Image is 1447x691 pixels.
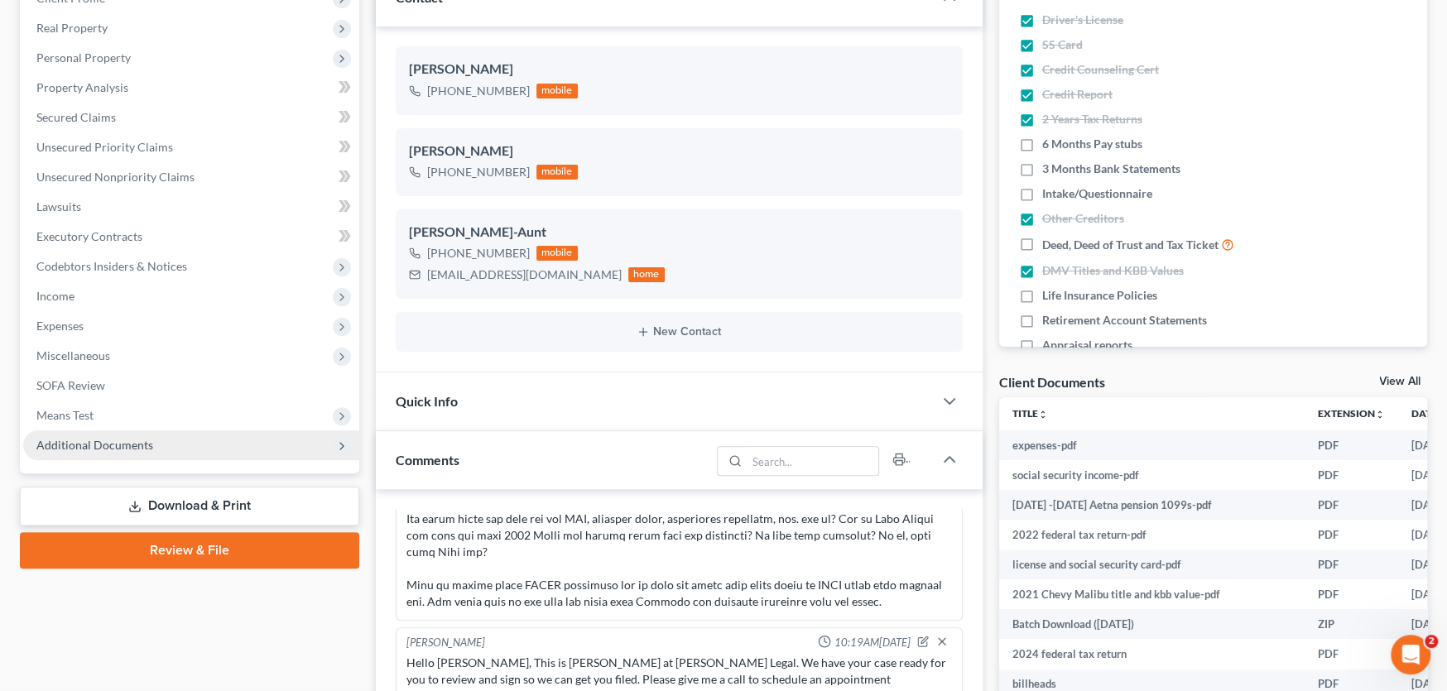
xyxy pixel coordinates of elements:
[20,532,359,569] a: Review & File
[999,430,1305,460] td: expenses-pdf
[36,199,81,214] span: Lawsuits
[834,635,911,650] span: 10:19AM[DATE]
[1305,430,1398,460] td: PDF
[1305,520,1398,549] td: PDF
[1042,136,1142,152] span: 6 Months Pay stubs
[36,229,142,243] span: Executory Contracts
[23,371,359,401] a: SOFA Review
[536,84,578,98] div: mobile
[628,267,665,282] div: home
[999,520,1305,549] td: 2022 federal tax return-pdf
[23,162,359,192] a: Unsecured Nonpriority Claims
[36,259,187,273] span: Codebtors Insiders & Notices
[999,460,1305,490] td: social security income-pdf
[999,579,1305,609] td: 2021 Chevy Malibu title and kbb value-pdf
[427,83,530,99] div: [PHONE_NUMBER]
[36,170,195,184] span: Unsecured Nonpriority Claims
[999,490,1305,520] td: [DATE] -[DATE] Aetna pension 1099s-pdf
[36,408,94,422] span: Means Test
[396,393,458,409] span: Quick Info
[1042,161,1180,177] span: 3 Months Bank Statements
[1305,490,1398,520] td: PDF
[427,245,530,262] div: [PHONE_NUMBER]
[23,132,359,162] a: Unsecured Priority Claims
[1305,549,1398,579] td: PDF
[36,140,173,154] span: Unsecured Priority Claims
[1391,635,1430,674] iframe: Intercom live chat
[1305,460,1398,490] td: PDF
[1042,86,1113,103] span: Credit Report
[999,639,1305,669] td: 2024 federal tax return
[36,110,116,124] span: Secured Claims
[409,142,949,161] div: [PERSON_NAME]
[1305,609,1398,639] td: ZIP
[36,80,128,94] span: Property Analysis
[1042,185,1152,202] span: Intake/Questionnaire
[23,222,359,252] a: Executory Contracts
[747,447,878,475] input: Search...
[1425,635,1438,648] span: 2
[999,373,1105,391] div: Client Documents
[1042,61,1159,78] span: Credit Counseling Cert
[36,378,105,392] span: SOFA Review
[36,319,84,333] span: Expenses
[36,21,108,35] span: Real Property
[1042,237,1219,253] span: Deed, Deed of Trust and Tax Ticket
[396,452,459,468] span: Comments
[1042,312,1207,329] span: Retirement Account Statements
[406,635,485,651] div: [PERSON_NAME]
[23,103,359,132] a: Secured Claims
[20,487,359,525] a: Download & Print
[999,549,1305,579] td: license and social security card-pdf
[409,325,949,338] button: New Contact
[36,438,153,452] span: Additional Documents
[23,73,359,103] a: Property Analysis
[427,266,622,283] div: [EMAIL_ADDRESS][DOMAIN_NAME]
[1042,36,1083,53] span: SS Card
[536,165,578,180] div: mobile
[1042,12,1123,28] span: Driver's License
[427,164,530,180] div: [PHONE_NUMBER]
[1042,210,1124,227] span: Other Creditors
[1042,111,1142,127] span: 2 Years Tax Returns
[36,348,110,362] span: Miscellaneous
[409,223,949,242] div: [PERSON_NAME]-Aunt
[23,192,359,222] a: Lawsuits
[999,609,1305,639] td: Batch Download ([DATE])
[1379,376,1421,387] a: View All
[1318,407,1385,420] a: Extensionunfold_more
[1042,287,1157,304] span: Life Insurance Policies
[36,289,75,303] span: Income
[1305,579,1398,609] td: PDF
[1042,337,1132,353] span: Appraisal reports
[409,60,949,79] div: [PERSON_NAME]
[536,246,578,261] div: mobile
[1038,410,1048,420] i: unfold_more
[1042,262,1184,279] span: DMV Titles and KBB Values
[1375,410,1385,420] i: unfold_more
[1012,407,1048,420] a: Titleunfold_more
[1305,639,1398,669] td: PDF
[36,50,131,65] span: Personal Property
